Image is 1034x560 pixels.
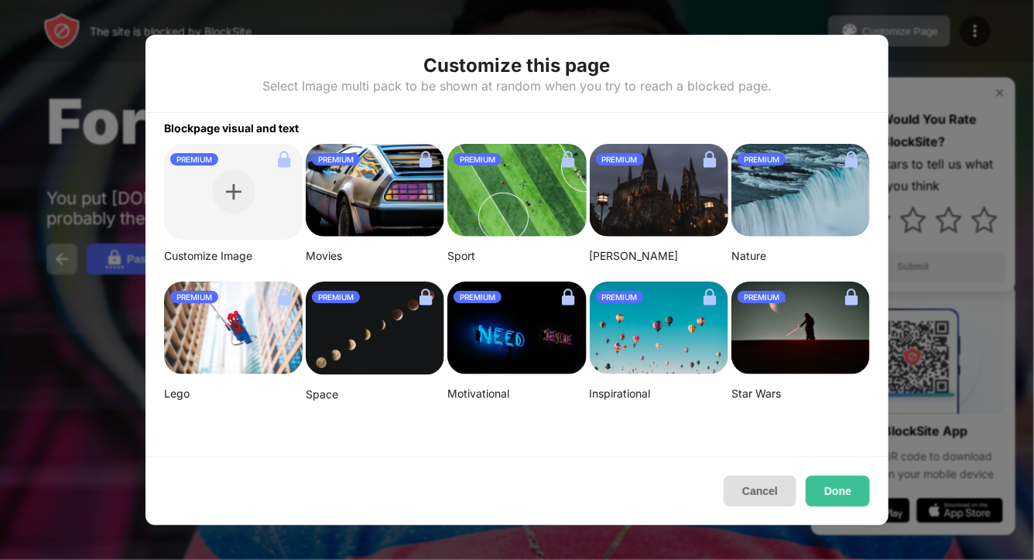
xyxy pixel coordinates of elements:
img: mehdi-messrro-gIpJwuHVwt0-unsplash-small.png [164,282,303,374]
img: image-22-small.png [731,282,870,374]
div: [PERSON_NAME] [590,249,728,263]
div: Movies [306,249,444,263]
img: jeff-wang-p2y4T4bFws4-unsplash-small.png [447,144,586,237]
div: Nature [731,249,870,263]
div: PREMIUM [596,153,644,166]
img: lock.svg [413,285,438,309]
div: Motivational [447,387,586,401]
button: Cancel [724,476,796,507]
div: PREMIUM [454,153,502,166]
div: Customize this page [424,53,611,78]
img: lock.svg [839,147,864,172]
div: PREMIUM [170,153,218,166]
img: lock.svg [413,147,438,172]
img: lock.svg [839,285,864,309]
img: aditya-chinchure-LtHTe32r_nA-unsplash.png [731,144,870,237]
div: PREMIUM [170,291,218,303]
div: Space [306,388,444,401]
img: lock.svg [272,147,296,172]
img: aditya-vyas-5qUJfO4NU4o-unsplash-small.png [590,144,728,237]
img: ian-dooley-DuBNA1QMpPA-unsplash-small.png [590,282,728,374]
img: lock.svg [272,285,296,309]
div: PREMIUM [312,153,360,166]
div: PREMIUM [596,291,644,303]
img: lock.svg [556,147,580,172]
div: PREMIUM [738,153,786,166]
img: lock.svg [556,285,580,309]
div: Lego [164,387,303,401]
img: linda-xu-KsomZsgjLSA-unsplash.png [306,282,444,375]
div: Inspirational [590,387,728,401]
img: lock.svg [697,285,722,309]
div: Customize Image [164,249,303,263]
div: Sport [447,249,586,263]
img: image-26.png [306,144,444,237]
div: Blockpage visual and text [146,113,888,135]
div: PREMIUM [738,291,786,303]
img: lock.svg [697,147,722,172]
button: Done [806,476,870,507]
img: alexis-fauvet-qfWf9Muwp-c-unsplash-small.png [447,282,586,374]
div: PREMIUM [312,291,360,303]
div: Select Image multi pack to be shown at random when you try to reach a blocked page. [262,78,772,94]
div: PREMIUM [454,291,502,303]
div: Star Wars [731,387,870,401]
img: plus.svg [226,184,241,200]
